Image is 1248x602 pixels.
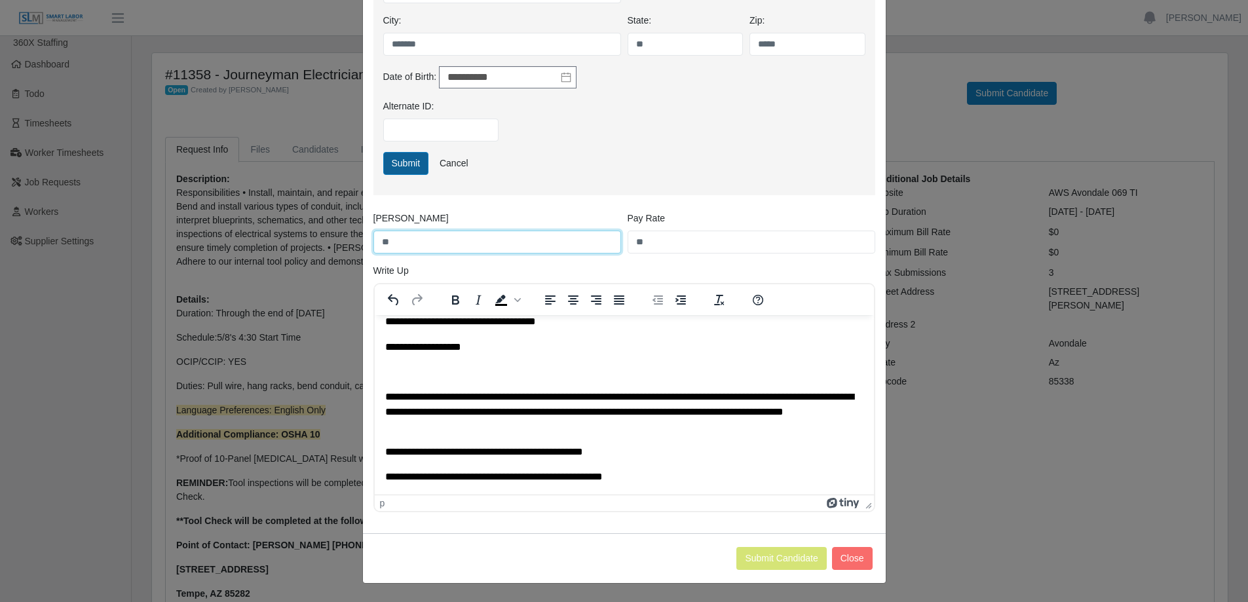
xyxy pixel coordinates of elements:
[608,291,630,309] button: Justify
[383,291,405,309] button: Undo
[585,291,607,309] button: Align right
[383,152,429,175] button: Submit
[490,291,523,309] div: Background color Black
[406,291,428,309] button: Redo
[539,291,561,309] button: Align left
[860,495,874,511] div: Press the Up and Down arrow keys to resize the editor.
[736,547,826,570] button: Submit Candidate
[380,498,385,508] div: p
[628,212,666,225] label: Pay Rate
[670,291,692,309] button: Increase indent
[373,264,409,278] label: Write Up
[383,70,437,84] label: Date of Birth:
[373,212,449,225] label: [PERSON_NAME]
[383,100,434,113] label: Alternate ID:
[647,291,669,309] button: Decrease indent
[431,152,477,175] a: Cancel
[827,498,860,508] a: Powered by Tiny
[375,315,874,495] iframe: Rich Text Area
[708,291,730,309] button: Clear formatting
[562,291,584,309] button: Align center
[444,291,466,309] button: Bold
[747,291,769,309] button: Help
[467,291,489,309] button: Italic
[832,547,873,570] button: Close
